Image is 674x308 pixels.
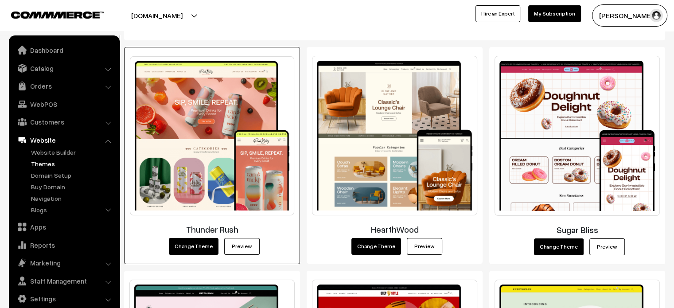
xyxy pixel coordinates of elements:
img: COMMMERCE [11,12,104,18]
a: Navigation [29,194,117,203]
a: Hire an Expert [475,5,520,22]
img: Sugar Bliss [495,56,660,216]
a: Website [11,132,117,148]
a: Customers [11,114,117,130]
h3: Thunder Rush [130,224,294,234]
img: Thunder Rush [130,56,294,215]
button: Change Theme [169,238,218,255]
a: Marketing [11,255,117,271]
h3: Sugar Bliss [495,225,660,235]
a: Themes [29,159,117,168]
a: Dashboard [11,42,117,58]
a: Preview [224,238,260,255]
h3: HearthWood [312,224,477,234]
button: Change Theme [351,238,401,255]
button: Change Theme [534,238,584,255]
button: [PERSON_NAME] [592,4,667,27]
a: Staff Management [11,273,117,289]
a: Blogs [29,205,117,214]
a: Domain Setup [29,171,117,180]
a: Orders [11,78,117,94]
a: Apps [11,219,117,235]
a: My Subscription [528,5,581,22]
button: [DOMAIN_NAME] [100,4,214,27]
img: HearthWood [312,56,477,216]
a: Settings [11,291,117,307]
a: Preview [407,238,442,255]
a: COMMMERCE [11,9,89,19]
a: Catalog [11,60,117,76]
a: Buy Domain [29,182,117,191]
a: Preview [589,238,625,255]
img: user [650,9,663,22]
a: Reports [11,237,117,253]
a: WebPOS [11,96,117,112]
a: Website Builder [29,148,117,157]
